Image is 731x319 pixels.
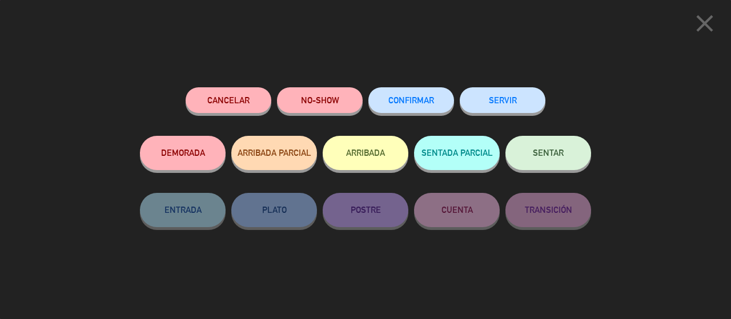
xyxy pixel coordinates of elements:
button: SERVIR [460,87,545,113]
span: SENTAR [533,148,564,158]
button: CUENTA [414,193,500,227]
span: ARRIBADA PARCIAL [238,148,311,158]
button: Cancelar [186,87,271,113]
button: DEMORADA [140,136,226,170]
span: CONFIRMAR [388,95,434,105]
button: ENTRADA [140,193,226,227]
button: close [687,9,722,42]
button: POSTRE [323,193,408,227]
button: NO-SHOW [277,87,363,113]
button: ARRIBADA [323,136,408,170]
button: ARRIBADA PARCIAL [231,136,317,170]
button: TRANSICIÓN [505,193,591,227]
i: close [690,9,719,38]
button: CONFIRMAR [368,87,454,113]
button: SENTADA PARCIAL [414,136,500,170]
button: PLATO [231,193,317,227]
button: SENTAR [505,136,591,170]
